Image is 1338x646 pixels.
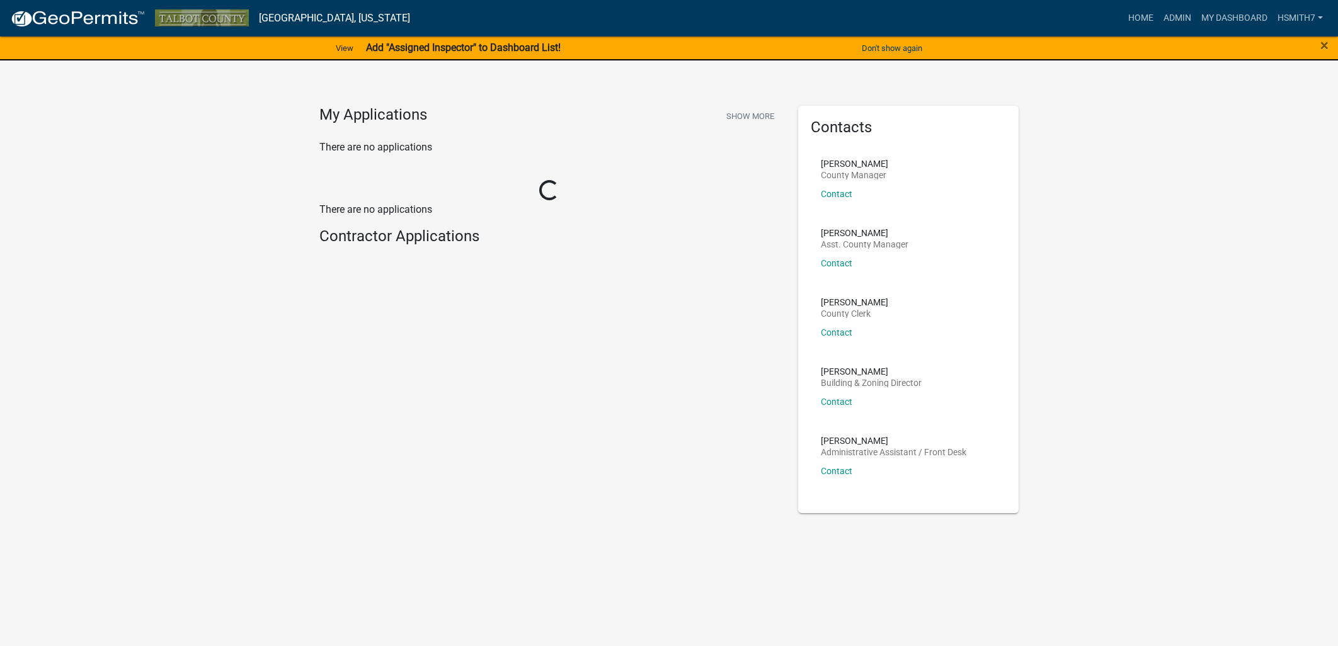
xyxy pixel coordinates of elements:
h5: Contacts [811,118,1006,137]
h4: My Applications [319,106,427,125]
p: [PERSON_NAME] [821,298,888,307]
p: Administrative Assistant / Front Desk [821,448,966,456]
p: County Manager [821,171,888,179]
h4: Contractor Applications [319,227,779,246]
p: There are no applications [319,202,779,217]
img: Talbot County, Georgia [155,9,249,26]
p: Asst. County Manager [821,240,908,249]
p: County Clerk [821,309,888,318]
p: [PERSON_NAME] [821,229,908,237]
button: Show More [721,106,779,127]
a: Contact [821,397,852,407]
p: Building & Zoning Director [821,378,922,387]
a: hsmith7 [1272,6,1328,30]
a: [GEOGRAPHIC_DATA], [US_STATE] [259,8,410,29]
p: [PERSON_NAME] [821,159,888,168]
button: Close [1320,38,1329,53]
wm-workflow-list-section: Contractor Applications [319,227,779,251]
span: × [1320,37,1329,54]
a: Contact [821,258,852,268]
a: Contact [821,466,852,476]
p: There are no applications [319,140,779,155]
button: Don't show again [857,38,927,59]
a: Contact [821,327,852,337]
a: View [331,38,358,59]
strong: Add "Assigned Inspector" to Dashboard List! [366,42,561,54]
p: [PERSON_NAME] [821,367,922,376]
a: My Dashboard [1196,6,1272,30]
a: Admin [1158,6,1196,30]
a: Home [1123,6,1158,30]
p: [PERSON_NAME] [821,436,966,445]
a: Contact [821,189,852,199]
